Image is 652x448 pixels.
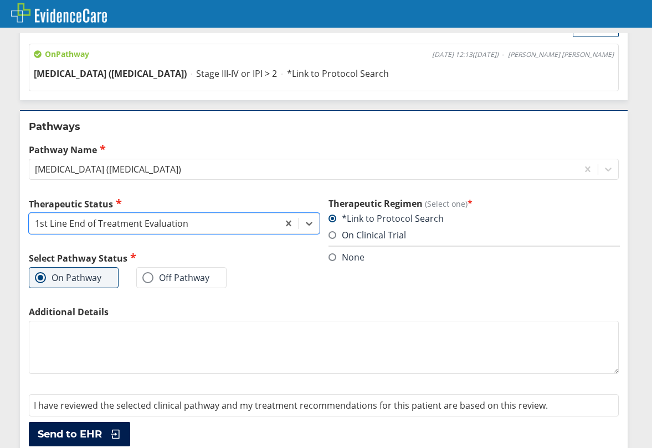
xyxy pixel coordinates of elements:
div: [MEDICAL_DATA] ([MEDICAL_DATA]) [35,163,181,175]
label: Therapeutic Status [29,197,320,210]
span: [PERSON_NAME] [PERSON_NAME] [508,50,614,59]
h3: Therapeutic Regimen [328,197,619,210]
button: Send to EHR [29,422,130,446]
span: (Select one) [425,199,468,209]
label: Off Pathway [142,272,209,283]
span: *Link to Protocol Search [287,67,389,80]
img: EvidenceCare [11,3,107,23]
h2: Pathways [29,120,619,133]
label: On Pathway [35,272,101,283]
div: 1st Line End of Treatment Evaluation [35,217,188,230]
h2: Select Pathway Status [29,252,320,264]
label: Pathway Name [29,143,619,156]
span: [DATE] 12:13 ( [DATE] ) [432,50,499,59]
label: Additional Details [29,306,619,318]
span: [MEDICAL_DATA] ([MEDICAL_DATA]) [34,67,187,80]
span: Send to EHR [38,428,102,441]
label: On Clinical Trial [328,229,406,241]
label: None [328,251,364,263]
span: I have reviewed the selected clinical pathway and my treatment recommendations for this patient a... [34,399,548,411]
span: Stage III-IV or IPI > 2 [196,67,277,80]
span: On Pathway [34,49,89,60]
label: *Link to Protocol Search [328,212,444,225]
